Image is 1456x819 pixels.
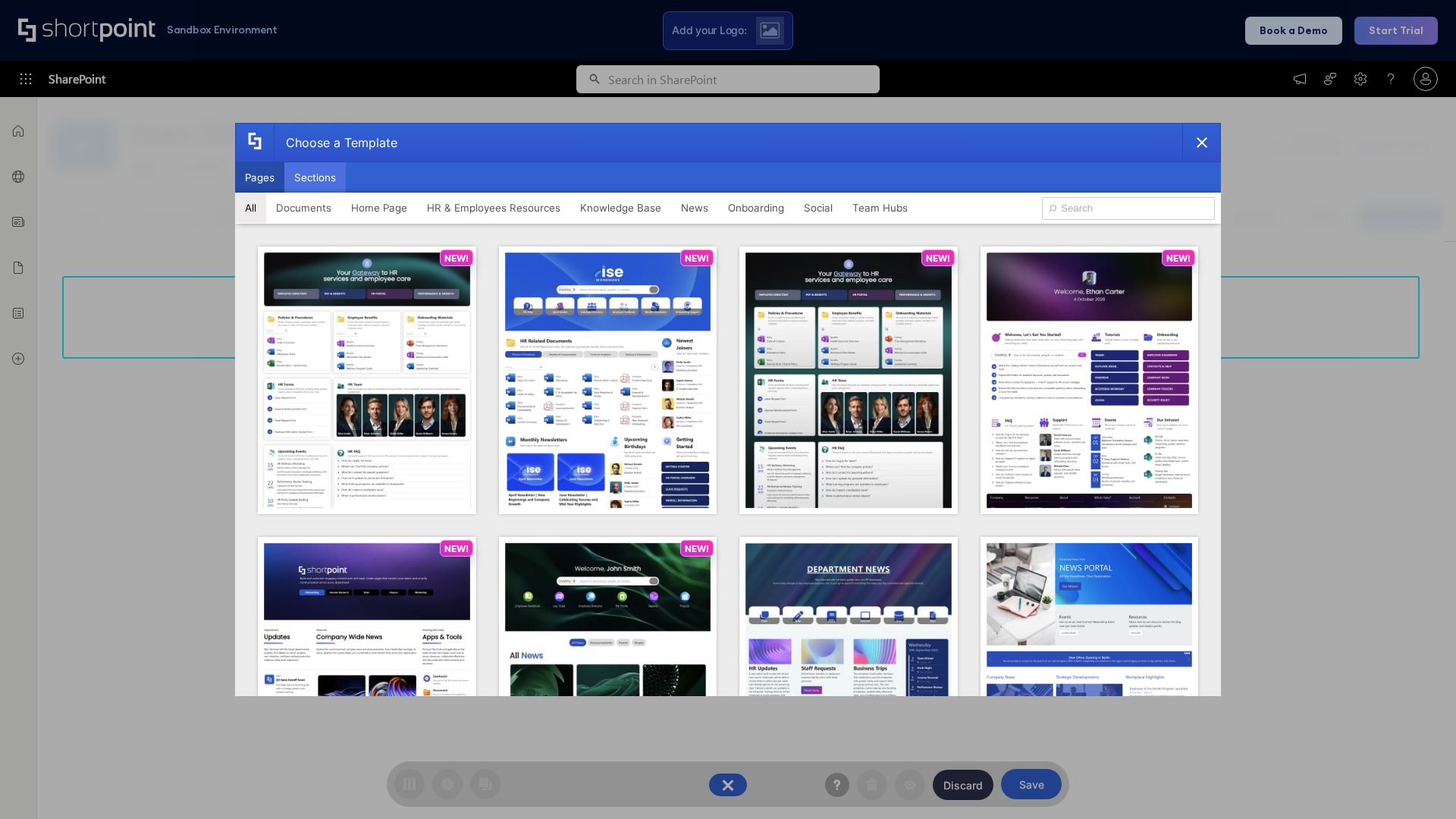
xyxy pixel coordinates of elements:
button: Knowledge Base [570,193,671,223]
button: Home Page [341,193,417,223]
button: Team Hubs [843,193,918,223]
iframe: Chat Widget [1380,746,1456,819]
div: Choose a Template [274,124,397,162]
p: NEW! [444,253,469,264]
p: NEW! [1166,253,1191,264]
p: NEW! [685,253,709,264]
p: NEW! [926,253,950,264]
button: Onboarding [718,193,794,223]
p: NEW! [444,543,469,554]
button: News [671,193,718,223]
div: template selector [235,123,1221,696]
button: Social [794,193,843,223]
button: Documents [266,193,341,223]
button: HR & Employees Resources [417,193,570,223]
button: Pages [235,162,284,193]
button: Sections [284,162,346,193]
input: Search [1042,197,1215,220]
p: NEW! [685,543,709,554]
button: All [235,193,266,223]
